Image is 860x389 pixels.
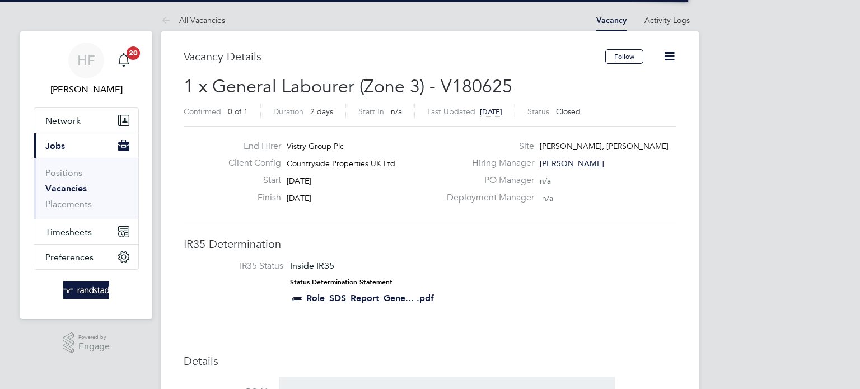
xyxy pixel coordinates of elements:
a: Activity Logs [644,15,690,25]
label: Status [527,106,549,116]
label: Start In [358,106,384,116]
span: Engage [78,342,110,351]
a: Go to home page [34,281,139,299]
span: Timesheets [45,227,92,237]
span: [DATE] [480,107,502,116]
span: Vistry Group Plc [287,141,344,151]
span: [DATE] [287,193,311,203]
span: 2 days [310,106,333,116]
span: n/a [391,106,402,116]
span: Inside IR35 [290,260,334,271]
button: Timesheets [34,219,138,244]
button: Jobs [34,133,138,158]
a: Vacancies [45,183,87,194]
label: Client Config [219,157,281,169]
a: Placements [45,199,92,209]
a: Role_SDS_Report_Gene... .pdf [306,293,434,303]
label: Hiring Manager [440,157,534,169]
label: Last Updated [427,106,475,116]
a: HF[PERSON_NAME] [34,43,139,96]
h3: Details [184,354,676,368]
span: 1 x General Labourer (Zone 3) - V180625 [184,76,512,97]
a: Vacancy [596,16,627,25]
span: Countryside Properties UK Ltd [287,158,395,168]
span: 20 [127,46,140,60]
nav: Main navigation [20,31,152,319]
label: PO Manager [440,175,534,186]
strong: Status Determination Statement [290,278,392,286]
span: n/a [542,193,553,203]
h3: IR35 Determination [184,237,676,251]
button: Preferences [34,245,138,269]
button: Network [34,108,138,133]
a: All Vacancies [161,15,225,25]
a: Powered byEngage [63,332,110,354]
span: [PERSON_NAME], [PERSON_NAME] [540,141,669,151]
label: Start [219,175,281,186]
label: Deployment Manager [440,192,534,204]
div: Jobs [34,158,138,219]
span: [DATE] [287,176,311,186]
h3: Vacancy Details [184,49,605,64]
span: Hollie Furby [34,83,139,96]
span: HF [77,53,95,68]
span: [PERSON_NAME] [540,158,604,168]
button: Follow [605,49,643,64]
label: IR35 Status [195,260,283,272]
span: 0 of 1 [228,106,248,116]
span: Network [45,115,81,126]
label: Confirmed [184,106,221,116]
label: Site [440,140,534,152]
a: Positions [45,167,82,178]
a: 20 [113,43,135,78]
label: Finish [219,192,281,204]
span: Powered by [78,332,110,342]
span: n/a [540,176,551,186]
label: Duration [273,106,303,116]
span: Closed [556,106,581,116]
span: Preferences [45,252,94,263]
img: randstad-logo-retina.png [63,281,110,299]
label: End Hirer [219,140,281,152]
span: Jobs [45,140,65,151]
